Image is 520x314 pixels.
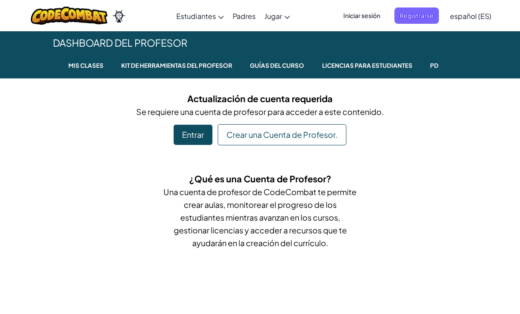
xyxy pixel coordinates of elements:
small: PD [427,60,442,71]
a: Crear una Cuenta de Profesor. [218,124,346,145]
small: Kit de herramientas del profesor [118,60,236,71]
a: español (ES) [446,4,496,28]
a: Padres [228,4,260,28]
a: Licencias para Estudiantes [313,55,421,78]
span: Estudiantes [176,11,216,21]
a: Guías del Curso [241,55,313,78]
a: Kit de herramientas del profesor [112,55,241,78]
span: Dashboard del Profesor [46,31,194,55]
a: Estudiantes [172,4,228,28]
h5: Actualización de cuenta requerida [53,92,467,105]
img: CodeCombat logo [31,7,108,25]
a: Mis Clases [59,55,112,78]
h5: ¿Qué es una Cuenta de Profesor? [163,172,357,185]
span: español (ES) [450,11,491,21]
img: Ozaria [112,9,126,22]
p: Una cuenta de profesor de CodeCombat te permite crear aulas, monitorear el progreso de los estudi... [163,185,357,249]
div: Entrar [174,125,212,145]
button: Registrarse [394,7,439,24]
a: PD [421,55,447,78]
small: Mis Clases [65,60,107,71]
span: Jugar [264,11,282,21]
small: Licencias para Estudiantes [319,60,416,71]
p: Se requiere una cuenta de profesor para acceder a este contenido. [53,105,467,118]
a: Jugar [260,4,294,28]
small: Guías del Curso [246,60,308,71]
button: Iniciar sesión [338,7,386,24]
